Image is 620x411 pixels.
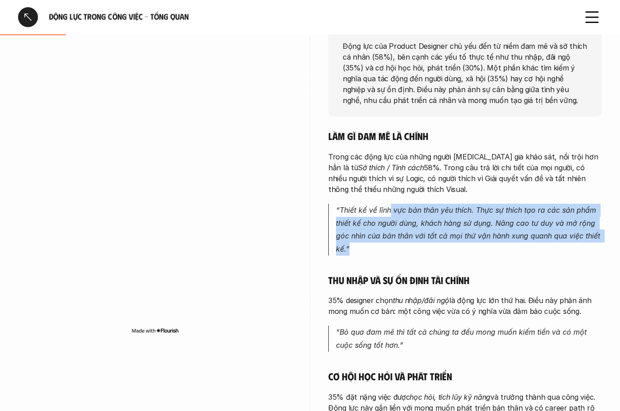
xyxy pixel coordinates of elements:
h5: Thu nhập và sự ổn định tài chính [328,274,602,286]
h5: Làm gì đam mê là chính [328,130,602,142]
img: Made with Flourish [131,327,179,334]
em: “Thiết kế về lĩnh vực bản thân yêu thích. Thực sự thích tạo ra các sản phẩm thiết kế cho người dù... [336,205,602,253]
p: Trong các động lực của những người [MEDICAL_DATA] gia khảo sát, nổi trội hơn hẳn là từ 58%. Trong... [328,151,602,195]
p: Động lực của Product Designer chủ yếu đến từ niềm đam mê và sở thích cá nhân (58%), bên cạnh các ... [343,40,587,105]
p: 35% designer chọn là động lực lớn thứ hai. Điều này phản ánh mong muốn cơ bản: một công việc vừa ... [328,295,602,317]
em: “Bỏ qua đam mê thì tất cả chúng ta đều mong muốn kiếm tiền và có một cuộc sống tốt hơn.” [336,327,589,350]
h5: Cơ hội học hỏi và phát triển [328,370,602,383]
h6: Động lực trong công việc - Tổng quan [49,12,571,22]
em: Sở thích / Tính cách [358,163,424,172]
em: học hỏi, tích lũy kỹ năng [410,392,490,402]
em: thu nhập/đãi ngộ [393,296,449,305]
iframe: Interactive or visual content [18,54,292,325]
